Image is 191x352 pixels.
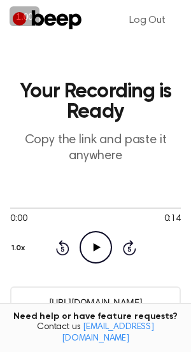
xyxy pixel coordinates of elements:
[10,237,30,259] button: 1.0x
[10,132,181,164] p: Copy the link and paste it anywhere
[10,81,181,122] h1: Your Recording is Ready
[10,213,27,226] span: 0:00
[13,8,85,33] a: Beep
[117,5,178,36] a: Log Out
[164,213,181,226] span: 0:14
[8,322,183,344] span: Contact us
[62,323,154,343] a: [EMAIL_ADDRESS][DOMAIN_NAME]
